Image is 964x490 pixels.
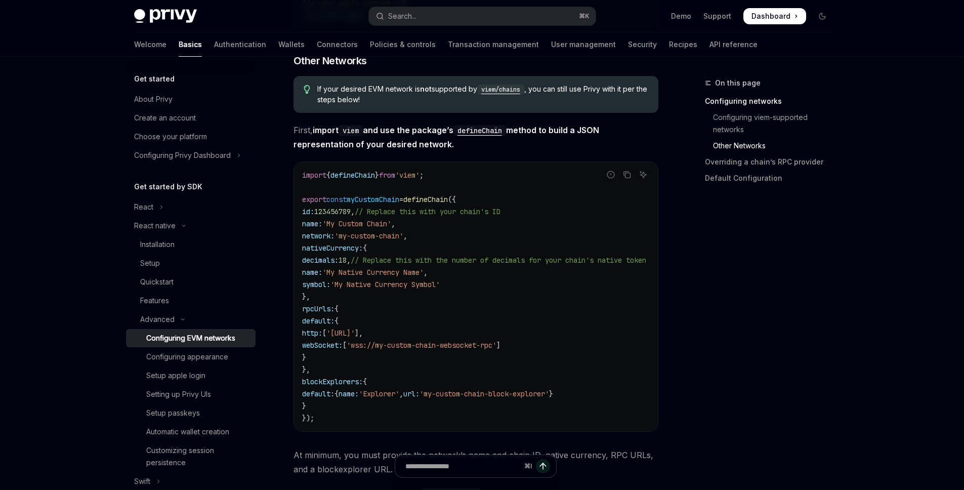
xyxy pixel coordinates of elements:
[134,181,202,193] h5: Get started by SDK
[302,365,310,374] span: },
[751,11,790,21] span: Dashboard
[146,444,249,469] div: Customizing session persistence
[359,389,399,398] span: 'Explorer'
[294,123,658,151] span: First,
[355,207,500,216] span: // Replace this with your chain's ID
[375,171,379,180] span: }
[322,219,391,228] span: 'My Custom Chain'
[140,238,175,251] div: Installation
[302,341,343,350] span: webSocket:
[126,404,256,422] a: Setup passkeys
[302,280,330,289] span: symbol:
[669,32,697,57] a: Recipes
[126,273,256,291] a: Quickstart
[126,329,256,347] a: Configuring EVM networks
[705,154,839,170] a: Overriding a chain’s RPC provider
[140,257,160,269] div: Setup
[134,112,196,124] div: Create an account
[351,256,646,265] span: // Replace this with the number of decimals for your chain's native token
[302,195,326,204] span: export
[140,276,174,288] div: Quickstart
[355,329,363,338] span: ],
[637,168,650,181] button: Ask AI
[343,341,347,350] span: [
[351,207,355,216] span: ,
[134,73,175,85] h5: Get started
[604,168,617,181] button: Report incorrect code
[347,256,351,265] span: ,
[302,219,322,228] span: name:
[134,149,231,161] div: Configuring Privy Dashboard
[403,231,407,240] span: ,
[339,389,359,398] span: name:
[126,128,256,146] a: Choose your platform
[628,32,657,57] a: Security
[126,385,256,403] a: Setting up Privy UIs
[703,11,731,21] a: Support
[399,389,403,398] span: ,
[420,389,549,398] span: 'my-custom-chain-block-explorer'
[126,146,256,165] button: Toggle Configuring Privy Dashboard section
[363,377,367,386] span: {
[339,125,363,136] code: viem
[302,414,314,423] span: });
[424,268,428,277] span: ,
[388,10,416,22] div: Search...
[304,85,311,94] svg: Tip
[302,256,339,265] span: decimals:
[370,32,436,57] a: Policies & controls
[126,292,256,310] a: Features
[146,407,200,419] div: Setup passkeys
[126,217,256,235] button: Toggle React native section
[134,32,166,57] a: Welcome
[126,235,256,254] a: Installation
[496,341,500,350] span: ]
[126,198,256,216] button: Toggle React section
[126,310,256,329] button: Toggle Advanced section
[126,441,256,472] a: Customizing session persistence
[448,32,539,57] a: Transaction management
[322,268,424,277] span: 'My Native Currency Name'
[453,125,506,135] a: defineChain
[146,332,235,344] div: Configuring EVM networks
[146,370,205,382] div: Setup apple login
[146,351,228,363] div: Configuring appearance
[126,348,256,366] a: Configuring appearance
[302,377,363,386] span: blockExplorers:
[334,316,339,325] span: {
[146,388,211,400] div: Setting up Privy UIs
[126,423,256,441] a: Automatic wallet creation
[326,195,347,204] span: const
[814,8,830,24] button: Toggle dark mode
[420,85,432,93] strong: not
[405,455,520,477] input: Ask a question...
[134,93,173,105] div: About Privy
[302,207,314,216] span: id:
[363,243,367,253] span: {
[347,341,496,350] span: 'wss://my-custom-chain-websocket-rpc'
[302,268,322,277] span: name:
[302,171,326,180] span: import
[334,389,339,398] span: {
[671,11,691,21] a: Demo
[179,32,202,57] a: Basics
[126,366,256,385] a: Setup apple login
[705,109,839,138] a: Configuring viem-supported networks
[126,254,256,272] a: Setup
[379,171,395,180] span: from
[715,77,761,89] span: On this page
[339,256,347,265] span: 18
[399,195,403,204] span: =
[326,171,330,180] span: {
[134,475,150,487] div: Swift
[477,85,524,95] code: viem/chains
[302,389,334,398] span: default:
[314,207,351,216] span: 123456789
[322,329,326,338] span: [
[536,459,550,473] button: Send message
[330,171,375,180] span: defineChain
[620,168,634,181] button: Copy the contents from the code block
[549,389,553,398] span: }
[294,54,367,68] span: Other Networks
[302,329,322,338] span: http:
